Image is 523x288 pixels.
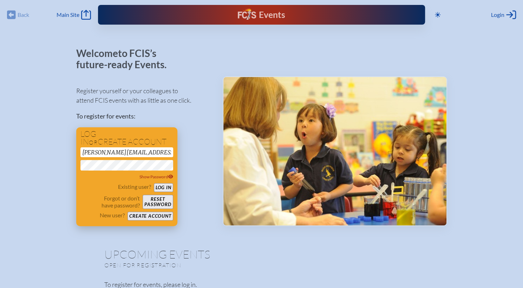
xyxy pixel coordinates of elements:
p: Open for registration [104,262,290,269]
button: Create account [128,212,173,220]
input: Email [80,147,173,157]
button: Log in [154,183,173,192]
p: Register yourself or your colleagues to attend FCIS events with as little as one click. [76,86,211,105]
span: or [89,139,98,146]
span: Show Password [139,174,173,179]
p: Welcome to FCIS’s future-ready Events. [76,48,175,70]
button: Resetpassword [143,195,173,209]
div: FCIS Events — Future ready [191,8,332,21]
p: Existing user? [118,183,151,190]
span: Main Site [57,11,79,18]
span: Login [491,11,504,18]
p: Forgot or don’t have password? [80,195,140,209]
p: To register for events: [76,111,211,121]
h1: Upcoming Events [104,249,419,260]
a: Main Site [57,10,91,20]
p: New user? [100,212,125,219]
img: Events [223,77,446,225]
h1: Log in create account [80,130,173,146]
